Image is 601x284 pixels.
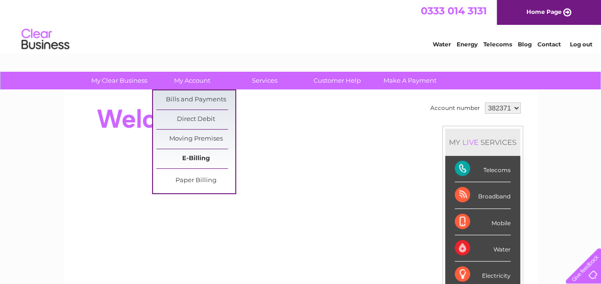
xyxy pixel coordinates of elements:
[421,5,487,17] a: 0333 014 3131
[569,41,592,48] a: Log out
[156,149,235,168] a: E-Billing
[80,72,159,89] a: My Clear Business
[153,72,231,89] a: My Account
[298,72,377,89] a: Customer Help
[156,110,235,129] a: Direct Debit
[225,72,304,89] a: Services
[75,5,527,46] div: Clear Business is a trading name of Verastar Limited (registered in [GEOGRAPHIC_DATA] No. 3667643...
[455,209,511,235] div: Mobile
[457,41,478,48] a: Energy
[537,41,561,48] a: Contact
[455,156,511,182] div: Telecoms
[445,129,520,156] div: MY SERVICES
[428,100,482,116] td: Account number
[21,25,70,54] img: logo.png
[460,138,481,147] div: LIVE
[371,72,449,89] a: Make A Payment
[156,90,235,109] a: Bills and Payments
[483,41,512,48] a: Telecoms
[518,41,532,48] a: Blog
[455,182,511,208] div: Broadband
[433,41,451,48] a: Water
[455,235,511,262] div: Water
[156,130,235,149] a: Moving Premises
[156,171,235,190] a: Paper Billing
